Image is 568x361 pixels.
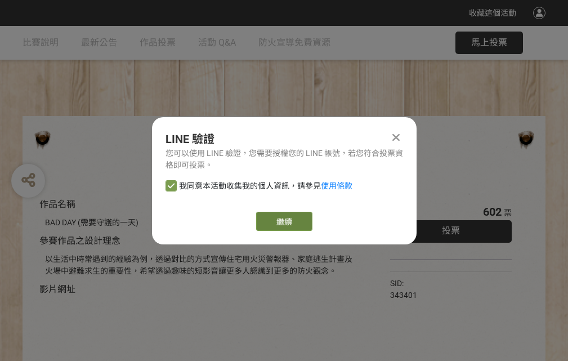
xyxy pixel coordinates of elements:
a: 比賽說明 [23,26,59,60]
span: 投票 [442,225,460,236]
span: 活動 Q&A [198,37,236,48]
div: BAD DAY (需要守護的一天) [45,217,356,229]
span: 防火宣導免費資源 [258,37,330,48]
a: 作品投票 [140,26,176,60]
span: 票 [504,208,512,217]
div: LINE 驗證 [166,131,403,148]
span: SID: 343401 [390,279,417,300]
a: 防火宣導免費資源 [258,26,330,60]
a: 繼續 [256,212,312,231]
span: 影片網址 [39,284,75,295]
iframe: Facebook Share [420,278,476,289]
span: 馬上投票 [471,37,507,48]
a: 活動 Q&A [198,26,236,60]
a: 使用條款 [321,181,352,190]
span: 比賽說明 [23,37,59,48]
span: 作品名稱 [39,199,75,210]
span: 602 [483,205,502,219]
div: 您可以使用 LINE 驗證，您需要授權您的 LINE 帳號，若您符合投票資格即可投票。 [166,148,403,171]
div: 以生活中時常遇到的經驗為例，透過對比的方式宣傳住宅用火災警報器、家庭逃生計畫及火場中避難求生的重要性，希望透過趣味的短影音讓更多人認識到更多的防火觀念。 [45,253,356,277]
span: 我同意本活動收集我的個人資訊，請參見 [179,180,352,192]
span: 作品投票 [140,37,176,48]
a: 最新公告 [81,26,117,60]
span: 收藏這個活動 [469,8,516,17]
button: 馬上投票 [455,32,523,54]
span: 參賽作品之設計理念 [39,235,120,246]
span: 最新公告 [81,37,117,48]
